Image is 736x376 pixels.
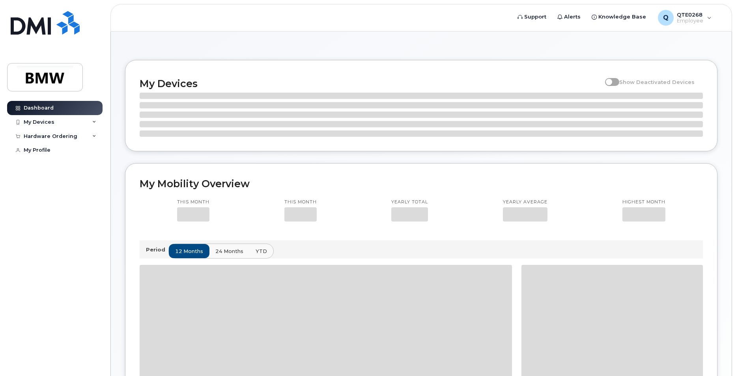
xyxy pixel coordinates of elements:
[619,79,695,85] span: Show Deactivated Devices
[140,78,601,89] h2: My Devices
[503,199,547,205] p: Yearly average
[391,199,428,205] p: Yearly total
[622,199,665,205] p: Highest month
[140,178,703,190] h2: My Mobility Overview
[256,248,267,255] span: YTD
[146,246,168,253] p: Period
[215,248,243,255] span: 24 months
[284,199,317,205] p: This month
[177,199,209,205] p: This month
[605,74,611,81] input: Show Deactivated Devices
